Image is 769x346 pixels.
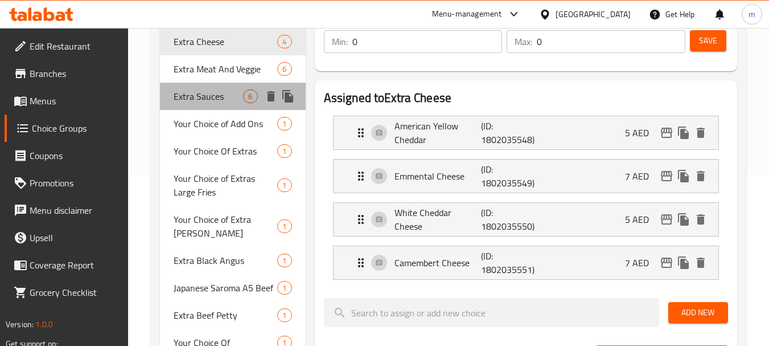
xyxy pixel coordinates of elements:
span: 1 [278,221,291,232]
p: 7 AED [625,256,658,270]
span: Branches [30,67,120,80]
div: Extra Cheese4 [160,28,305,55]
span: 6 [244,91,257,102]
button: duplicate [675,124,692,141]
a: Edit Restaurant [5,32,129,60]
a: Choice Groups [5,115,129,142]
button: edit [658,168,675,185]
button: delete [692,124,709,141]
span: Extra Meat And Veggie [174,62,277,76]
a: Branches [5,60,129,87]
div: Expand [334,160,718,193]
div: Extra Sauces6deleteduplicate [160,83,305,110]
div: Choices [277,219,291,233]
div: Extra Meat And Veggie6 [160,55,305,83]
span: Your Choice of Extras Large Fries [174,172,277,199]
button: delete [692,168,709,185]
span: 1 [278,255,291,266]
span: Menu disclaimer [30,203,120,217]
div: Choices [243,89,257,103]
span: 1 [278,310,291,321]
p: 7 AED [625,169,658,183]
a: Promotions [5,169,129,197]
span: Choice Groups [32,121,120,135]
a: Grocery Checklist [5,279,129,306]
button: duplicate [675,254,692,271]
a: Upsell [5,224,129,251]
div: Your Choice Of Extras1 [160,137,305,165]
span: 1 [278,283,291,294]
span: Menus [30,94,120,108]
p: Min: [332,35,348,48]
p: (ID: 1802035550) [481,206,539,233]
div: Extra Beef Petty1 [160,302,305,329]
div: Your Choice of Add Ons1 [160,110,305,137]
div: Expand [334,116,718,149]
span: Extra Beef Petty [174,308,277,322]
span: Save [699,34,717,48]
li: Expand [324,154,728,198]
p: (ID: 1802035548) [481,119,539,146]
span: 1 [278,119,291,129]
button: duplicate [675,211,692,228]
button: edit [658,254,675,271]
span: 6 [278,64,291,75]
div: Choices [277,178,291,192]
span: Coverage Report [30,258,120,272]
span: Extra Black Angus [174,254,277,267]
button: delete [692,211,709,228]
input: search [324,298,659,327]
p: Emmental Cheese [394,169,482,183]
div: Your Choice of Extras Large Fries1 [160,165,305,206]
div: Choices [277,308,291,322]
span: Grocery Checklist [30,286,120,299]
span: 4 [278,36,291,47]
button: delete [262,88,279,105]
span: Your Choice of Extra [PERSON_NAME] [174,213,277,240]
div: Your Choice of Extra [PERSON_NAME]1 [160,206,305,247]
h2: Assigned to Extra Cheese [324,89,728,107]
span: Your Choice of Add Ons [174,117,277,131]
p: Max: [515,35,532,48]
li: Expand [324,111,728,154]
p: (ID: 1802035549) [481,162,539,190]
button: Add New [668,302,728,323]
span: 1.0.0 [35,317,53,332]
button: duplicate [279,88,297,105]
div: Expand [334,203,718,236]
p: 5 AED [625,213,658,226]
p: American Yellow Cheddar [394,119,482,146]
div: Choices [277,62,291,76]
span: Extra Sauces [174,89,243,103]
span: Extra Cheese [174,35,277,48]
span: Edit Restaurant [30,39,120,53]
li: Expand [324,198,728,241]
div: [GEOGRAPHIC_DATA] [556,8,631,21]
span: Your Choice Of Extras [174,144,277,158]
span: Japanese Saroma A5 Beef [174,281,277,295]
a: Coverage Report [5,251,129,279]
div: Menu-management [432,7,502,21]
a: Menus [5,87,129,115]
button: Save [690,30,726,51]
span: Coupons [30,149,120,162]
button: duplicate [675,168,692,185]
span: Version: [6,317,34,332]
button: edit [658,211,675,228]
p: Camembert Cheese [394,256,482,270]
p: (ID: 1802035551) [481,249,539,276]
span: Promotions [30,176,120,190]
span: 1 [278,180,291,191]
button: edit [658,124,675,141]
li: Expand [324,241,728,284]
div: Choices [277,254,291,267]
span: 1 [278,146,291,157]
a: Coupons [5,142,129,169]
span: Upsell [30,231,120,245]
span: Add New [677,306,719,320]
div: Extra Black Angus1 [160,247,305,274]
div: Japanese Saroma A5 Beef1 [160,274,305,302]
a: Menu disclaimer [5,197,129,224]
button: delete [692,254,709,271]
p: 5 AED [625,126,658,140]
